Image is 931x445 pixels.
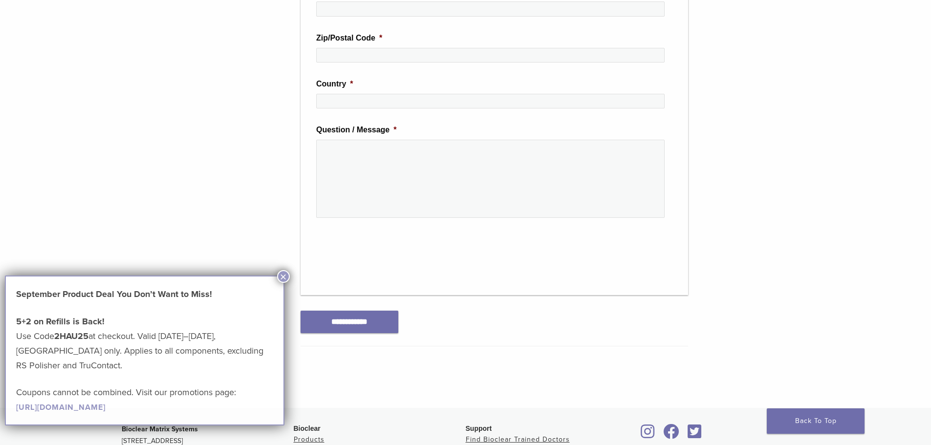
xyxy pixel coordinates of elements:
p: Coupons cannot be combined. Visit our promotions page: [16,385,273,414]
strong: September Product Deal You Don’t Want to Miss! [16,289,212,299]
iframe: reCAPTCHA [316,233,465,272]
a: Back To Top [767,408,865,434]
label: Zip/Postal Code [316,33,382,43]
a: Bioclear [685,430,705,440]
p: Use Code at checkout. Valid [DATE]–[DATE], [GEOGRAPHIC_DATA] only. Applies to all components, exc... [16,314,273,373]
a: Products [294,435,325,444]
strong: Bioclear Matrix Systems [122,425,198,433]
span: Support [466,424,492,432]
a: [URL][DOMAIN_NAME] [16,403,106,412]
label: Country [316,79,353,89]
strong: 2HAU25 [54,331,88,341]
a: Bioclear [660,430,683,440]
strong: 5+2 on Refills is Back! [16,316,105,327]
a: Bioclear [638,430,658,440]
a: Find Bioclear Trained Doctors [466,435,570,444]
span: Bioclear [294,424,321,432]
label: Question / Message [316,125,397,135]
button: Close [277,270,290,283]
